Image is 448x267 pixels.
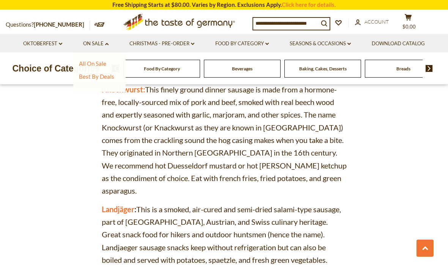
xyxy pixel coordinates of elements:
[355,18,389,26] a: Account
[102,205,134,214] a: Landjäger
[282,1,336,8] a: Click here for details.
[372,40,425,48] a: Download Catalog
[79,73,114,80] a: Best By Deals
[364,19,389,25] span: Account
[299,66,347,72] a: Baking, Cakes, Desserts
[402,24,416,30] span: $0.00
[34,21,84,28] a: [PHONE_NUMBER]
[396,66,410,72] a: Breads
[79,60,106,67] a: All On Sale
[102,205,136,214] strong: :
[102,85,145,94] a: Knockwurst:
[83,40,109,48] a: On Sale
[426,65,433,72] img: next arrow
[23,40,62,48] a: Oktoberfest
[102,205,341,264] span: This is a smoked, air-cured and semi-dried salami-type sausage, part of [GEOGRAPHIC_DATA], Austri...
[144,66,180,72] a: Food By Category
[290,40,351,48] a: Seasons & Occasions
[232,66,252,72] a: Beverages
[102,85,347,195] span: This finely ground dinner sausage is made from a hormone-free, locally-sourced mix of pork and be...
[6,20,90,30] p: Questions?
[397,14,420,33] button: $0.00
[129,40,194,48] a: Christmas - PRE-ORDER
[215,40,269,48] a: Food By Category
